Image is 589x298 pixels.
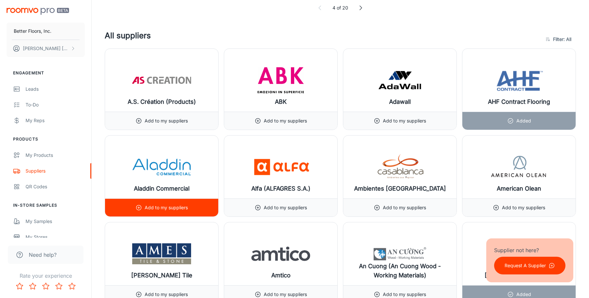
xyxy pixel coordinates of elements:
[563,35,571,43] span: : All
[370,241,429,267] img: An Cuong (An Cuong Wood - Working Materials)
[348,262,451,280] h6: An Cuong (An Cuong Wood - Working Materials)
[370,67,429,93] img: Adawall
[7,40,85,57] button: [PERSON_NAME] [PERSON_NAME]
[516,117,531,124] p: Added
[389,97,411,106] h6: Adawall
[502,204,545,211] p: Add to my suppliers
[553,35,571,43] span: Filter
[29,251,57,259] span: Need help?
[494,257,565,274] button: Request A Supplier
[251,67,310,93] img: ABK
[332,4,348,11] p: 4 of 20
[264,204,307,211] p: Add to my suppliers
[26,117,85,124] div: My Reps
[264,117,307,124] p: Add to my suppliers
[485,271,554,280] h6: [PERSON_NAME] Tuftex
[490,67,548,93] img: AHF Contract Flooring
[370,154,429,180] img: Ambientes Casablanca
[505,262,546,269] p: Request A Supplier
[497,184,541,193] h6: American Olean
[132,154,191,180] img: Aladdin Commercial
[7,8,69,15] img: Roomvo PRO Beta
[65,280,79,293] button: Rate 5 star
[383,204,426,211] p: Add to my suppliers
[26,101,85,108] div: To-do
[494,246,565,254] p: Supplier not here?
[26,233,85,241] div: My Stores
[134,184,189,193] h6: Aladdin Commercial
[26,152,85,159] div: My Products
[488,97,550,106] h6: AHF Contract Flooring
[26,280,39,293] button: Rate 2 star
[132,67,191,93] img: A.S. Création (Products)
[13,280,26,293] button: Rate 1 star
[264,291,307,298] p: Add to my suppliers
[128,97,196,106] h6: A.S. Création (Products)
[383,117,426,124] p: Add to my suppliers
[131,271,192,280] h6: [PERSON_NAME] Tile
[52,280,65,293] button: Rate 4 star
[5,272,86,280] p: Rate your experience
[14,28,51,35] p: Better Floors, Inc.
[271,271,291,280] h6: Amtico
[26,85,85,93] div: Leads
[26,183,85,190] div: QR Codes
[26,218,85,225] div: My Samples
[251,241,310,267] img: Amtico
[145,291,188,298] p: Add to my suppliers
[132,241,191,267] img: Ames Tile
[7,23,85,40] button: Better Floors, Inc.
[354,184,446,193] h6: Ambientes [GEOGRAPHIC_DATA]
[145,204,188,211] p: Add to my suppliers
[490,154,548,180] img: American Olean
[275,97,287,106] h6: ABK
[251,154,310,180] img: Alfa (ALFAGRES S.A.)
[105,30,542,48] h4: All suppliers
[251,184,311,193] h6: Alfa (ALFAGRES S.A.)
[383,291,426,298] p: Add to my suppliers
[516,291,531,298] p: Added
[23,45,69,52] p: [PERSON_NAME] [PERSON_NAME]
[145,117,188,124] p: Add to my suppliers
[39,280,52,293] button: Rate 3 star
[26,167,85,175] div: Suppliers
